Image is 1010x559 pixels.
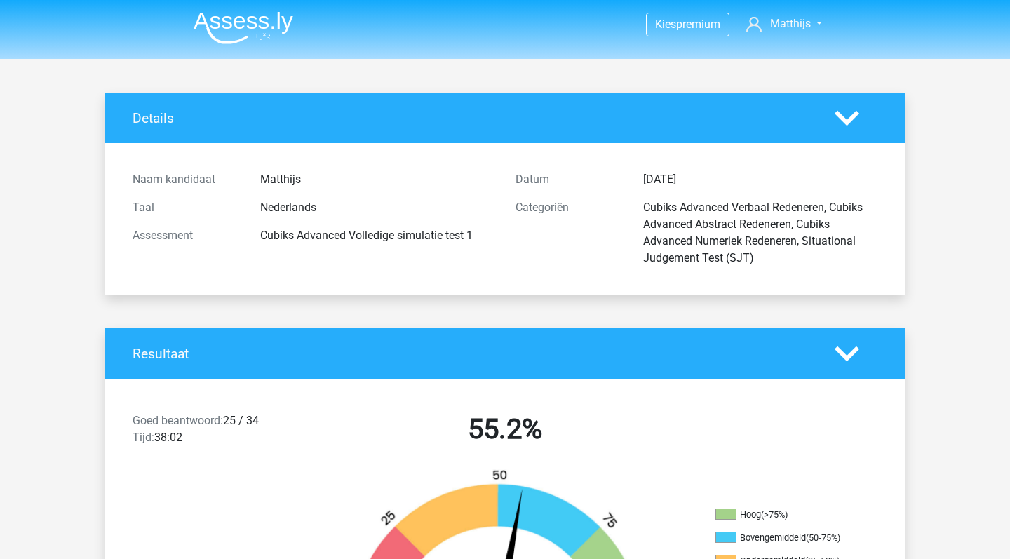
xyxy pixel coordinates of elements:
span: Tijd: [133,431,154,444]
span: Matthijs [770,17,811,30]
span: Goed beantwoord: [133,414,223,427]
div: Naam kandidaat [122,171,250,188]
a: Matthijs [741,15,828,32]
div: Matthijs [250,171,505,188]
h4: Resultaat [133,346,814,362]
div: Categoriën [505,199,633,267]
li: Hoog [715,509,856,521]
div: Cubiks Advanced Volledige simulatie test 1 [250,227,505,244]
li: Bovengemiddeld [715,532,856,544]
h2: 55.2% [324,412,686,446]
a: Kiespremium [647,15,729,34]
h4: Details [133,110,814,126]
div: Taal [122,199,250,216]
div: Cubiks Advanced Verbaal Redeneren, Cubiks Advanced Abstract Redeneren, Cubiks Advanced Numeriek R... [633,199,888,267]
img: Assessly [194,11,293,44]
div: Datum [505,171,633,188]
span: premium [676,18,720,31]
div: (50-75%) [806,532,840,543]
div: [DATE] [633,171,888,188]
div: Assessment [122,227,250,244]
span: Kies [655,18,676,31]
div: (>75%) [761,509,788,520]
div: 25 / 34 38:02 [122,412,314,452]
div: Nederlands [250,199,505,216]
